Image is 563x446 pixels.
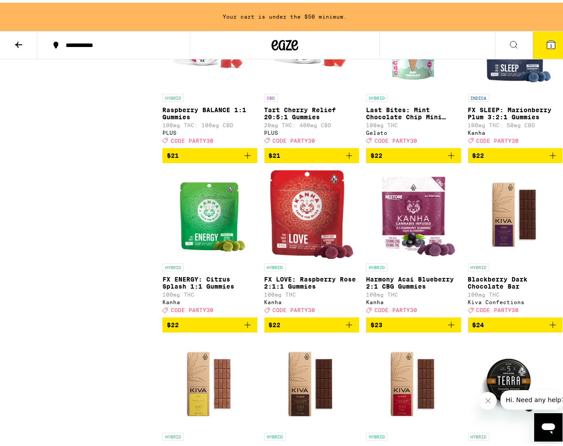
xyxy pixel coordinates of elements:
button: Add to bag [468,145,563,160]
p: HYBRID [264,430,286,438]
a: Open page for FX LOVE: Raspberry Rose 2:1:1 Gummies from Kanha [264,168,359,315]
img: Kiva Confections - Terra Dark Chocolate Espresso Beans [471,337,559,426]
img: Kanha - Harmony Acai Blueberry 2:1 CBG Gummies [370,168,457,256]
iframe: Close message [479,389,497,407]
p: FX SLEEP: Marionberry Plum 3:2:1 Gummies [468,104,563,118]
a: Open page for FX ENERGY: Citrus Splash 1:1 Gummies from Kanha [162,168,257,315]
span: CODE PARTY30 [374,305,417,310]
p: Blackberry Dark Chocolate Bar [468,273,563,287]
p: HYBRID [366,261,387,269]
div: Kiva Confections [468,297,563,302]
span: CODE PARTY30 [476,305,519,310]
img: Kiva Confections - Churro Milk Chocolate Bar [165,337,254,426]
img: Kiva Confections - Blackberry Dark Chocolate Bar [471,168,559,256]
button: Add to bag [366,315,461,330]
p: FX LOVE: Raspberry Rose 2:1:1 Gummies [264,273,359,287]
p: INDICA [468,91,489,99]
p: HYBRID [366,430,387,438]
div: PLUS [162,127,257,133]
div: PLUS [264,127,359,133]
p: 100mg THC: 50mg CBD [468,120,563,125]
button: Add to bag [162,315,257,330]
img: Kanha - FX ENERGY: Citrus Splash 1:1 Gummies [173,168,247,256]
p: Harmony Acai Blueberry 2:1 CBG Gummies [366,273,461,287]
div: Kanha [468,127,563,133]
span: $24 [472,319,484,326]
p: HYBRID [264,261,286,269]
p: 20mg THC: 400mg CBD [264,120,359,125]
p: HYBRID [366,91,387,99]
img: Kanha - FX LOVE: Raspberry Rose 2:1:1 Gummies [270,168,353,256]
span: Hi. Need any help? [5,6,64,13]
p: 100mg THC [468,289,563,295]
div: Kanha [366,297,461,302]
p: HYBRID [162,91,184,99]
iframe: Button to launch messaging window [534,411,563,439]
span: $22 [370,149,382,156]
button: Add to bag [366,145,461,160]
p: Raspberry BALANCE 1:1 Gummies [162,104,257,118]
span: CODE PARTY30 [374,135,417,141]
span: CODE PARTY30 [273,135,315,141]
img: Kiva Confections - Milk Chocolate Bar [369,337,458,426]
div: Gelato [366,127,461,133]
span: 1 [550,40,552,46]
p: 100mg THC [162,289,257,295]
span: CODE PARTY30 [476,135,519,141]
div: Kanha [162,297,257,302]
p: HYBRID [162,261,184,269]
p: HYBRID [162,430,184,438]
button: Add to bag [468,315,563,330]
p: HYBRID [468,430,489,438]
span: CODE PARTY30 [171,135,213,141]
img: Kiva Confections - Dark Chocolate Bar [267,337,356,426]
p: Tart Cherry Relief 20:5:1 Gummies [264,104,359,118]
a: Open page for Blackberry Dark Chocolate Bar from Kiva Confections [468,168,563,315]
span: $21 [167,149,179,156]
p: FX ENERGY: Citrus Splash 1:1 Gummies [162,273,257,287]
span: $22 [167,319,179,326]
p: CBD [264,91,278,99]
span: CODE PARTY30 [273,305,315,310]
span: $22 [269,319,281,326]
p: 100mg THC: 100mg CBD [162,120,257,125]
p: 100mg THC [264,289,359,295]
span: $22 [472,149,484,156]
a: Open page for Harmony Acai Blueberry 2:1 CBG Gummies from Kanha [366,168,461,315]
p: 100mg THC [366,289,461,295]
button: Add to bag [264,315,359,330]
button: Add to bag [162,145,257,160]
p: HYBRID [468,261,489,269]
span: CODE PARTY30 [171,305,213,310]
div: Kanha [264,297,359,302]
p: Last Bites: Mint Chocolate Chip Mini Cones [366,104,461,118]
span: $21 [269,149,281,156]
p: 100mg THC [366,120,461,125]
iframe: Message from company [500,387,563,407]
span: $23 [370,319,382,326]
button: Add to bag [264,145,359,160]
